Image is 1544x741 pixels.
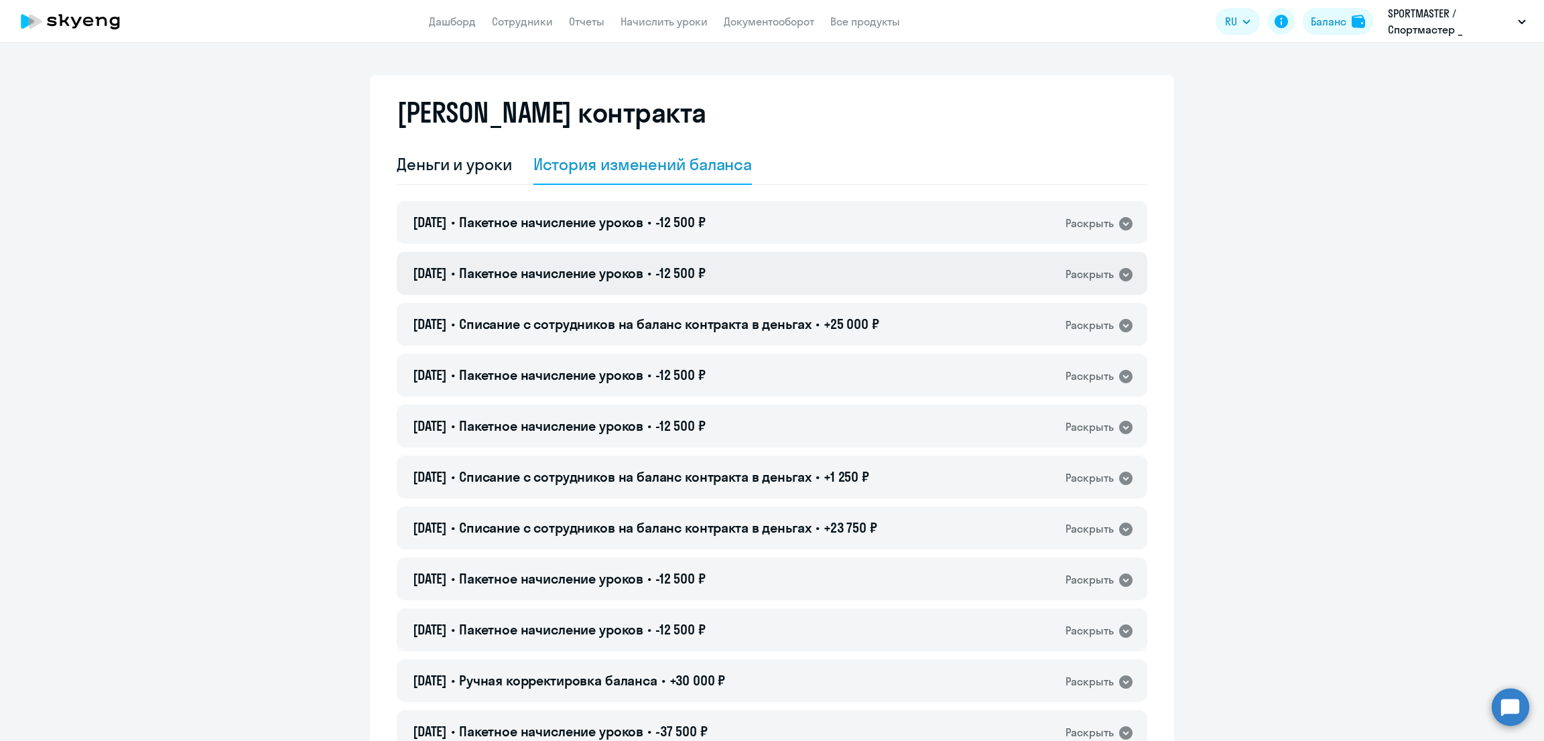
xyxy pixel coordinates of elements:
[1216,8,1260,35] button: RU
[816,316,820,332] span: •
[413,366,447,383] span: [DATE]
[413,468,447,485] span: [DATE]
[459,621,643,638] span: Пакетное начисление уроков
[655,621,706,638] span: -12 500 ₽
[413,417,447,434] span: [DATE]
[669,672,726,689] span: +30 000 ₽
[1311,13,1346,29] div: Баланс
[451,621,455,638] span: •
[413,723,447,740] span: [DATE]
[459,214,643,230] span: Пакетное начисление уроков
[655,366,706,383] span: -12 500 ₽
[1066,521,1114,537] div: Раскрыть
[459,417,643,434] span: Пакетное начисление уроков
[655,417,706,434] span: -12 500 ₽
[1066,368,1114,385] div: Раскрыть
[824,468,869,485] span: +1 250 ₽
[429,15,476,28] a: Дашборд
[661,672,665,689] span: •
[413,672,447,689] span: [DATE]
[816,468,820,485] span: •
[1066,571,1114,588] div: Раскрыть
[824,519,877,536] span: +23 750 ₽
[1381,5,1533,38] button: SPORTMASTER / Спортмастер _ Кафетерий, СМ kids (предоплата)
[569,15,604,28] a: Отчеты
[1066,724,1114,741] div: Раскрыть
[1066,215,1114,232] div: Раскрыть
[492,15,553,28] a: Сотрудники
[413,519,447,536] span: [DATE]
[451,468,455,485] span: •
[459,723,643,740] span: Пакетное начисление уроков
[724,15,814,28] a: Документооборот
[451,417,455,434] span: •
[647,265,651,281] span: •
[1066,470,1114,486] div: Раскрыть
[451,570,455,587] span: •
[413,621,447,638] span: [DATE]
[459,519,812,536] span: Списание с сотрудников на баланс контракта в деньгах
[1066,266,1114,283] div: Раскрыть
[451,366,455,383] span: •
[1225,13,1237,29] span: RU
[1066,622,1114,639] div: Раскрыть
[459,672,657,689] span: Ручная корректировка баланса
[533,153,753,175] div: История изменений баланса
[816,519,820,536] span: •
[621,15,708,28] a: Начислить уроки
[397,153,512,175] div: Деньги и уроки
[1388,5,1513,38] p: SPORTMASTER / Спортмастер _ Кафетерий, СМ kids (предоплата)
[413,214,447,230] span: [DATE]
[451,316,455,332] span: •
[1066,317,1114,334] div: Раскрыть
[459,468,812,485] span: Списание с сотрудников на баланс контракта в деньгах
[647,570,651,587] span: •
[655,265,706,281] span: -12 500 ₽
[459,265,643,281] span: Пакетное начисление уроков
[451,723,455,740] span: •
[655,570,706,587] span: -12 500 ₽
[1066,419,1114,435] div: Раскрыть
[647,621,651,638] span: •
[459,316,812,332] span: Списание с сотрудников на баланс контракта в деньгах
[647,366,651,383] span: •
[1066,673,1114,690] div: Раскрыть
[451,265,455,281] span: •
[397,96,706,129] h2: [PERSON_NAME] контракта
[413,316,447,332] span: [DATE]
[655,214,706,230] span: -12 500 ₽
[824,316,879,332] span: +25 000 ₽
[413,570,447,587] span: [DATE]
[451,214,455,230] span: •
[459,366,643,383] span: Пакетное начисление уроков
[647,214,651,230] span: •
[647,417,651,434] span: •
[459,570,643,587] span: Пакетное начисление уроков
[1303,8,1373,35] button: Балансbalance
[451,519,455,536] span: •
[647,723,651,740] span: •
[830,15,900,28] a: Все продукты
[413,265,447,281] span: [DATE]
[1352,15,1365,28] img: balance
[451,672,455,689] span: •
[655,723,708,740] span: -37 500 ₽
